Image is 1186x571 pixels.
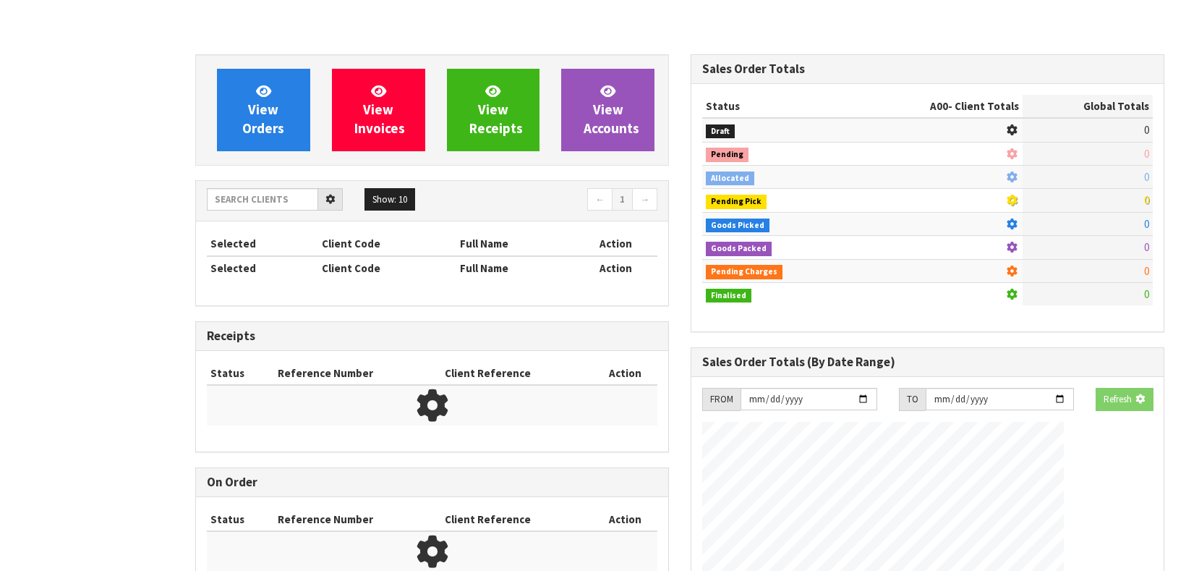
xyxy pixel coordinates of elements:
th: Status [702,95,851,118]
div: FROM [702,388,741,411]
span: Goods Picked [706,219,769,233]
th: Client Code [318,256,457,279]
a: ViewInvoices [332,69,425,151]
th: Full Name [456,256,573,279]
a: 1 [612,188,633,211]
nav: Page navigation [443,188,657,213]
span: View Accounts [584,83,639,137]
button: Refresh [1096,388,1153,411]
h3: Sales Order Totals (By Date Range) [702,355,1153,369]
th: - Client Totals [851,95,1023,118]
span: 0 [1144,193,1149,207]
th: Full Name [456,232,573,255]
h3: On Order [207,475,657,489]
th: Global Totals [1023,95,1153,118]
th: Reference Number [274,362,441,385]
th: Action [573,256,657,279]
span: 0 [1144,264,1149,278]
a: ViewAccounts [561,69,654,151]
th: Status [207,362,274,385]
span: Allocated [706,172,754,186]
th: Action [593,362,658,385]
div: TO [899,388,926,411]
span: View Orders [242,83,284,137]
a: ViewOrders [217,69,310,151]
span: Finalised [706,289,751,303]
span: 0 [1144,217,1149,231]
span: 0 [1144,123,1149,137]
button: Show: 10 [364,188,415,211]
a: → [632,188,657,211]
span: 0 [1144,170,1149,184]
h3: Sales Order Totals [702,62,1153,76]
span: View Invoices [354,83,405,137]
span: A00 [930,99,948,113]
th: Action [573,232,657,255]
th: Action [593,508,658,531]
th: Selected [207,256,318,279]
span: 0 [1144,240,1149,254]
th: Status [207,508,274,531]
th: Client Reference [441,362,593,385]
span: 0 [1144,147,1149,161]
span: Draft [706,124,735,139]
span: Pending Pick [706,195,767,209]
th: Client Code [318,232,457,255]
th: Selected [207,232,318,255]
span: Goods Packed [706,242,772,256]
th: Reference Number [274,508,441,531]
a: ViewReceipts [447,69,540,151]
input: Search clients [207,188,318,211]
span: View Receipts [469,83,523,137]
h3: Receipts [207,329,657,343]
span: 0 [1144,287,1149,301]
span: Pending Charges [706,265,782,279]
a: ← [587,188,613,211]
th: Client Reference [441,508,593,531]
span: Pending [706,148,748,162]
